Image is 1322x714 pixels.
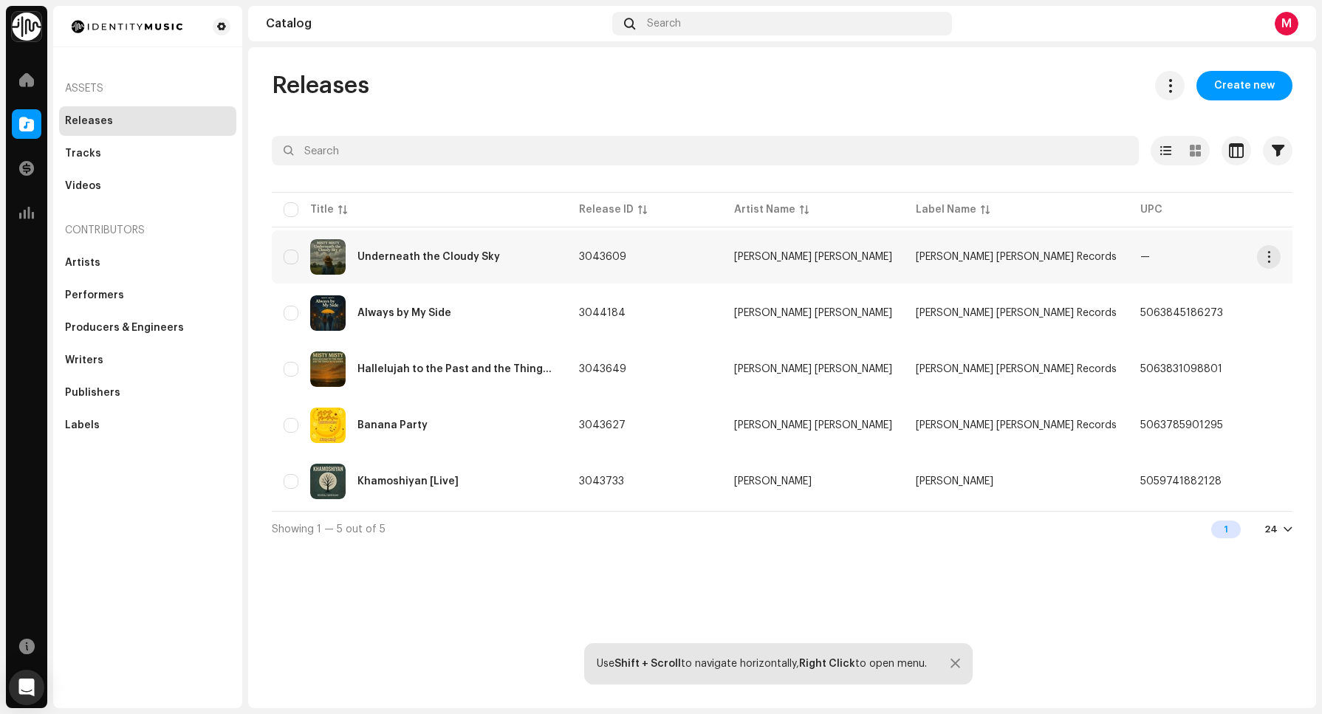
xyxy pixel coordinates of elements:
div: Release ID [579,202,634,217]
strong: Right Click [799,659,855,669]
div: Use to navigate horizontally, to open menu. [597,658,927,670]
div: Artist Name [734,202,795,217]
re-m-nav-item: Tracks [59,139,236,168]
div: Hallelujah to the Past and the Things We've Known [357,364,555,374]
input: Search [272,136,1139,165]
div: Releases [65,115,113,127]
span: 5063845186273 [1140,308,1223,318]
div: Banana Party [357,420,428,430]
div: [PERSON_NAME] [PERSON_NAME] [734,252,892,262]
span: 3043609 [579,252,626,262]
span: — [1140,252,1150,262]
div: Open Intercom Messenger [9,670,44,705]
span: Misty Misty [734,364,892,374]
div: [PERSON_NAME] [734,476,812,487]
span: 5059741882128 [1140,476,1222,487]
span: Devraj Adhikari [734,476,892,487]
span: Misty Misty [734,308,892,318]
div: 24 [1264,524,1278,535]
re-m-nav-item: Videos [59,171,236,201]
span: 3044184 [579,308,626,318]
button: Create new [1196,71,1292,100]
img: a53350fc-0372-4640-8ea2-4d0ab8674fd8 [310,408,346,443]
strong: Shift + Scroll [614,659,681,669]
re-m-nav-item: Performers [59,281,236,310]
div: Artists [65,257,100,269]
re-m-nav-item: Labels [59,411,236,440]
span: Misty Misty Records [916,420,1117,430]
div: Writers [65,354,103,366]
img: aee78f23-854c-4395-8964-16c90aa1458c [310,239,346,275]
re-m-nav-item: Writers [59,346,236,375]
span: Devraj Adhikari [916,476,993,487]
span: Misty Misty Records [916,308,1117,318]
span: 5063831098801 [1140,364,1222,374]
div: Performers [65,289,124,301]
div: Tracks [65,148,101,159]
re-m-nav-item: Publishers [59,378,236,408]
re-m-nav-item: Artists [59,248,236,278]
span: Misty Misty [734,252,892,262]
div: [PERSON_NAME] [PERSON_NAME] [734,308,892,318]
re-a-nav-header: Assets [59,71,236,106]
div: Title [310,202,334,217]
div: Underneath the Cloudy Sky [357,252,500,262]
span: Showing 1 — 5 out of 5 [272,524,386,535]
span: Misty Misty Records [916,252,1117,262]
div: Khamoshiyan [Live] [357,476,459,487]
re-m-nav-item: Producers & Engineers [59,313,236,343]
span: Misty Misty [734,420,892,430]
div: [PERSON_NAME] [PERSON_NAME] [734,420,892,430]
div: Label Name [916,202,976,217]
re-m-nav-item: Releases [59,106,236,136]
span: 5063785901295 [1140,420,1223,430]
div: 1 [1211,521,1241,538]
div: Publishers [65,387,120,399]
span: Create new [1214,71,1275,100]
div: Catalog [266,18,606,30]
span: Releases [272,71,369,100]
div: Producers & Engineers [65,322,184,334]
span: 3043627 [579,420,626,430]
img: b6e44ad2-454c-469f-9b83-e33398dcd878 [310,464,346,499]
span: 3043649 [579,364,626,374]
re-a-nav-header: Contributors [59,213,236,248]
img: 73b3e8d9-d6e7-4605-8b41-17803118a180 [310,295,346,331]
img: 0f74c21f-6d1c-4dbc-9196-dbddad53419e [12,12,41,41]
img: dd59be5e-5c98-499f-ad7e-dea9977d13c2 [310,351,346,387]
span: 3043733 [579,476,624,487]
div: M [1275,12,1298,35]
img: 185c913a-8839-411b-a7b9-bf647bcb215e [65,18,189,35]
div: Videos [65,180,101,192]
span: Misty Misty Records [916,364,1117,374]
div: Labels [65,419,100,431]
div: Always by My Side [357,308,451,318]
div: [PERSON_NAME] [PERSON_NAME] [734,364,892,374]
span: Search [647,18,681,30]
